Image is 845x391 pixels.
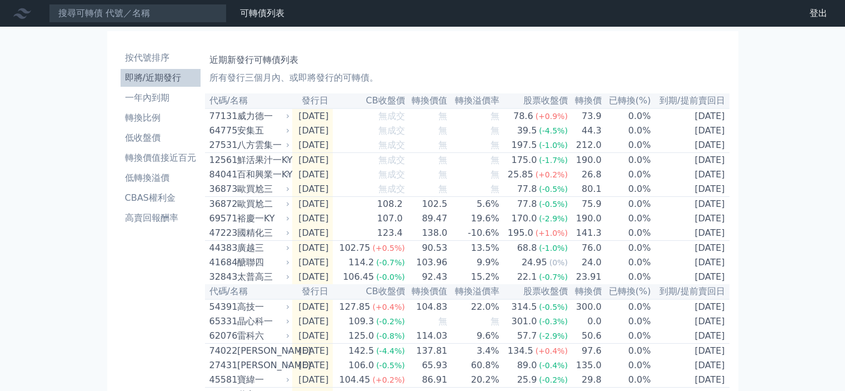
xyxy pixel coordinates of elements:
[237,373,288,387] div: 寶緯一
[237,270,288,284] div: 太普高三
[448,373,499,388] td: 20.2%
[511,110,536,123] div: 78.6
[341,270,376,284] div: 106.45
[292,284,333,299] th: 發行日
[292,314,333,329] td: [DATE]
[406,255,448,270] td: 103.96
[652,93,729,108] th: 到期/提前賣回日
[568,270,602,284] td: 23.91
[549,258,568,267] span: (0%)
[539,214,568,223] span: (-2.9%)
[491,169,499,180] span: 無
[652,284,729,299] th: 到期/提前賣回日
[602,226,652,241] td: 0.0%
[448,93,499,108] th: 轉換溢價率
[378,169,405,180] span: 無成交
[121,111,201,125] li: 轉換比例
[491,184,499,194] span: 無
[406,226,448,241] td: 138.0
[491,140,499,150] span: 無
[500,93,568,108] th: 股票收盤價
[376,317,405,326] span: (-0.2%)
[209,344,234,358] div: 74022
[346,359,376,372] div: 106.0
[372,244,404,253] span: (+0.5%)
[491,111,499,121] span: 無
[515,270,539,284] div: 22.1
[372,375,404,384] span: (+0.2%)
[448,255,499,270] td: 9.9%
[209,71,725,85] p: 所有發行三個月內、或即將發行的可轉債。
[602,270,652,284] td: 0.0%
[209,182,234,196] div: 36873
[568,197,602,212] td: 75.9
[438,316,447,326] span: 無
[652,299,729,314] td: [DATE]
[568,284,602,299] th: 轉換價
[438,155,447,165] span: 無
[568,138,602,153] td: 212.0
[539,200,568,209] span: (-0.5%)
[209,241,234,255] div: 44383
[237,315,288,328] div: 晶心科一
[652,153,729,168] td: [DATE]
[406,329,448,344] td: 114.03
[602,138,652,153] td: 0.0%
[121,169,201,187] a: 低轉換溢價
[602,197,652,212] td: 0.0%
[602,153,652,168] td: 0.0%
[376,273,405,281] span: (-0.0%)
[378,140,405,150] span: 無成交
[568,344,602,359] td: 97.6
[209,270,234,284] div: 32843
[515,329,539,343] div: 57.7
[652,138,729,153] td: [DATE]
[209,329,234,343] div: 62076
[292,329,333,344] td: [DATE]
[602,358,652,373] td: 0.0%
[568,167,602,182] td: 26.8
[121,189,201,207] a: CBAS權利金
[602,299,652,314] td: 0.0%
[539,141,568,150] span: (-1.0%)
[406,284,448,299] th: 轉換價值
[568,123,602,138] td: 44.3
[448,226,499,241] td: -10.6%
[209,124,234,137] div: 64775
[536,112,568,121] span: (+0.9%)
[376,258,405,267] span: (-0.7%)
[448,270,499,284] td: 15.2%
[509,300,539,314] div: 314.5
[292,299,333,314] td: [DATE]
[378,125,405,136] span: 無成交
[406,93,448,108] th: 轉換價值
[506,344,536,358] div: 134.5
[515,373,539,387] div: 25.9
[292,255,333,270] td: [DATE]
[375,212,405,225] div: 107.0
[539,317,568,326] span: (-0.3%)
[346,315,376,328] div: 109.3
[568,93,602,108] th: 轉換價
[652,182,729,197] td: [DATE]
[209,359,234,372] div: 27431
[209,212,234,225] div: 69571
[121,89,201,107] a: 一年內到期
[121,69,201,87] a: 即將/近期發行
[652,329,729,344] td: [DATE]
[568,108,602,123] td: 73.9
[602,211,652,226] td: 0.0%
[438,125,447,136] span: 無
[509,154,539,167] div: 175.0
[509,138,539,152] div: 197.5
[209,168,234,181] div: 84041
[209,138,234,152] div: 27531
[602,241,652,256] td: 0.0%
[448,299,499,314] td: 22.0%
[539,303,568,311] span: (-0.5%)
[49,4,227,23] input: 搜尋可轉債 代號／名稱
[448,344,499,359] td: 3.4%
[536,347,568,355] span: (+0.4%)
[337,373,372,387] div: 104.45
[292,241,333,256] td: [DATE]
